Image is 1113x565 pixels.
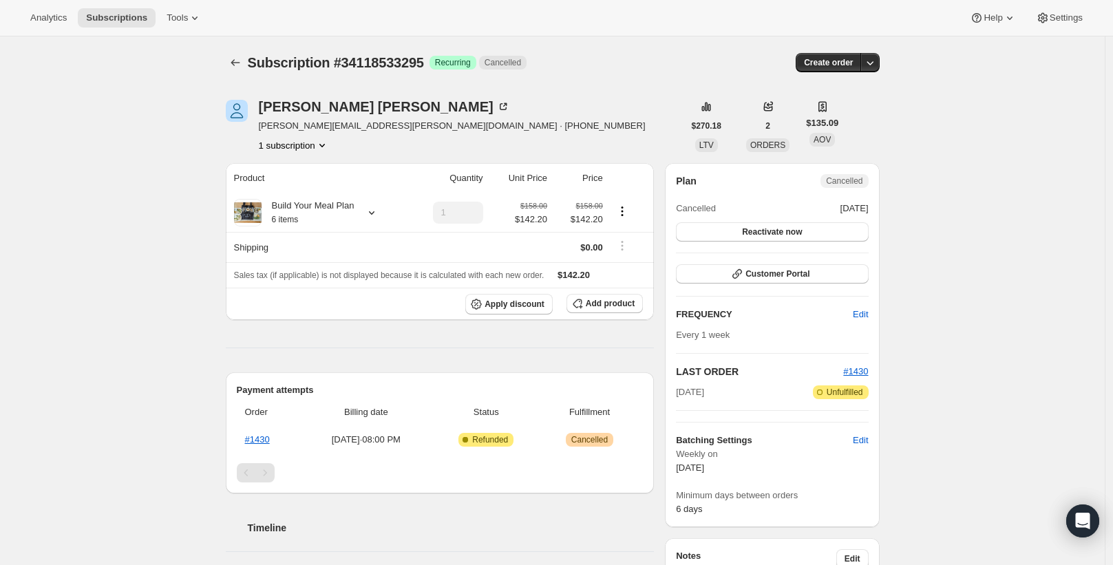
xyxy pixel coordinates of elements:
[1028,8,1091,28] button: Settings
[683,116,730,136] button: $270.18
[843,365,868,379] button: #1430
[676,222,868,242] button: Reactivate now
[487,163,551,193] th: Unit Price
[676,447,868,461] span: Weekly on
[757,116,778,136] button: 2
[485,57,521,68] span: Cancelled
[742,226,802,237] span: Reactivate now
[544,405,635,419] span: Fulfillment
[806,116,838,130] span: $135.09
[1050,12,1083,23] span: Settings
[845,429,876,451] button: Edit
[984,12,1002,23] span: Help
[676,385,704,399] span: [DATE]
[237,397,301,427] th: Order
[692,120,721,131] span: $270.18
[558,270,590,280] span: $142.20
[853,308,868,321] span: Edit
[576,202,603,210] small: $158.00
[226,53,245,72] button: Subscriptions
[407,163,487,193] th: Quantity
[566,294,643,313] button: Add product
[611,238,633,253] button: Shipping actions
[226,100,248,122] span: Danielle Simpson
[571,434,608,445] span: Cancelled
[827,387,863,398] span: Unfulfilled
[262,199,354,226] div: Build Your Meal Plan
[676,330,730,340] span: Every 1 week
[272,215,299,224] small: 6 items
[676,202,716,215] span: Cancelled
[485,299,544,310] span: Apply discount
[699,140,714,150] span: LTV
[676,365,843,379] h2: LAST ORDER
[78,8,156,28] button: Subscriptions
[845,303,876,326] button: Edit
[472,434,508,445] span: Refunded
[962,8,1024,28] button: Help
[304,433,428,447] span: [DATE] · 08:00 PM
[676,308,853,321] h2: FREQUENCY
[22,8,75,28] button: Analytics
[158,8,210,28] button: Tools
[226,232,407,262] th: Shipping
[435,57,471,68] span: Recurring
[86,12,147,23] span: Subscriptions
[555,213,603,226] span: $142.20
[804,57,853,68] span: Create order
[245,434,270,445] a: #1430
[248,55,424,70] span: Subscription #34118533295
[237,463,644,482] nav: Pagination
[853,434,868,447] span: Edit
[840,202,869,215] span: [DATE]
[796,53,861,72] button: Create order
[304,405,428,419] span: Billing date
[750,140,785,150] span: ORDERS
[259,100,510,114] div: [PERSON_NAME] [PERSON_NAME]
[515,213,547,226] span: $142.20
[167,12,188,23] span: Tools
[520,202,547,210] small: $158.00
[826,175,862,186] span: Cancelled
[30,12,67,23] span: Analytics
[814,135,831,145] span: AOV
[259,119,646,133] span: [PERSON_NAME][EMAIL_ADDRESS][PERSON_NAME][DOMAIN_NAME] · [PHONE_NUMBER]
[586,298,635,309] span: Add product
[436,405,536,419] span: Status
[580,242,603,253] span: $0.00
[1066,504,1099,537] div: Open Intercom Messenger
[676,489,868,502] span: Minimum days between orders
[237,383,644,397] h2: Payment attempts
[765,120,770,131] span: 2
[676,504,702,514] span: 6 days
[676,462,704,473] span: [DATE]
[234,270,544,280] span: Sales tax (if applicable) is not displayed because it is calculated with each new order.
[259,138,329,152] button: Product actions
[611,204,633,219] button: Product actions
[676,174,697,188] h2: Plan
[845,553,860,564] span: Edit
[745,268,809,279] span: Customer Portal
[551,163,607,193] th: Price
[676,434,853,447] h6: Batching Settings
[843,366,868,376] a: #1430
[465,294,553,315] button: Apply discount
[226,163,407,193] th: Product
[676,264,868,284] button: Customer Portal
[248,521,655,535] h2: Timeline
